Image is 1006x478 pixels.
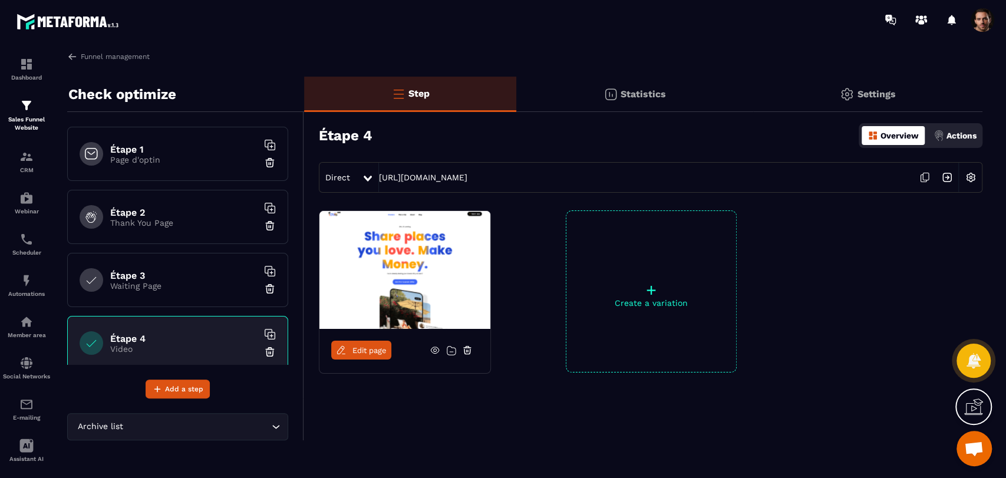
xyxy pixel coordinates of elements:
img: setting-gr.5f69749f.svg [840,87,854,101]
p: Check optimize [68,83,176,106]
p: Webinar [3,208,50,215]
img: formation [19,57,34,71]
p: + [566,282,736,298]
a: Assistant AI [3,430,50,471]
img: automations [19,273,34,288]
p: Page d'optin [110,155,258,164]
p: CRM [3,167,50,173]
img: dashboard-orange.40269519.svg [868,130,878,141]
img: automations [19,191,34,205]
img: arrow [67,51,78,62]
span: Direct [325,173,350,182]
button: Add a step [146,380,210,398]
a: formationformationDashboard [3,48,50,90]
span: Edit page [352,346,387,355]
a: Edit page [331,341,391,360]
p: Overview [880,131,919,140]
input: Search for option [126,420,269,433]
div: Mở cuộc trò chuyện [956,431,992,466]
img: email [19,397,34,411]
a: [URL][DOMAIN_NAME] [379,173,467,182]
p: Create a variation [566,298,736,308]
h6: Étape 3 [110,270,258,281]
img: formation [19,150,34,164]
span: Add a step [165,383,203,395]
p: Scheduler [3,249,50,256]
span: Archive list [75,420,126,433]
img: logo [17,11,123,32]
img: scheduler [19,232,34,246]
a: Funnel management [67,51,150,62]
img: trash [264,346,276,358]
p: Automations [3,291,50,297]
p: Video [110,344,258,354]
img: trash [264,220,276,232]
a: schedulerschedulerScheduler [3,223,50,265]
p: Thank You Page [110,218,258,228]
p: Sales Funnel Website [3,116,50,132]
a: formationformationCRM [3,141,50,182]
p: Assistant AI [3,456,50,462]
a: formationformationSales Funnel Website [3,90,50,141]
p: Step [408,88,430,99]
h6: Étape 2 [110,207,258,218]
p: Dashboard [3,74,50,81]
img: actions.d6e523a2.png [934,130,944,141]
a: social-networksocial-networkSocial Networks [3,347,50,388]
p: Actions [946,131,977,140]
p: Statistics [621,88,666,100]
img: setting-w.858f3a88.svg [959,166,982,189]
p: Waiting Page [110,281,258,291]
img: trash [264,157,276,169]
img: stats.20deebd0.svg [603,87,618,101]
p: E-mailing [3,414,50,421]
a: automationsautomationsMember area [3,306,50,347]
img: arrow-next.bcc2205e.svg [936,166,958,189]
div: Search for option [67,413,288,440]
h6: Étape 1 [110,144,258,155]
h3: Étape 4 [319,127,372,144]
a: automationsautomationsAutomations [3,265,50,306]
p: Settings [857,88,895,100]
img: social-network [19,356,34,370]
img: trash [264,283,276,295]
img: automations [19,315,34,329]
img: image [319,211,490,329]
img: bars-o.4a397970.svg [391,87,405,101]
img: formation [19,98,34,113]
p: Social Networks [3,373,50,380]
p: Member area [3,332,50,338]
h6: Étape 4 [110,333,258,344]
a: emailemailE-mailing [3,388,50,430]
a: automationsautomationsWebinar [3,182,50,223]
